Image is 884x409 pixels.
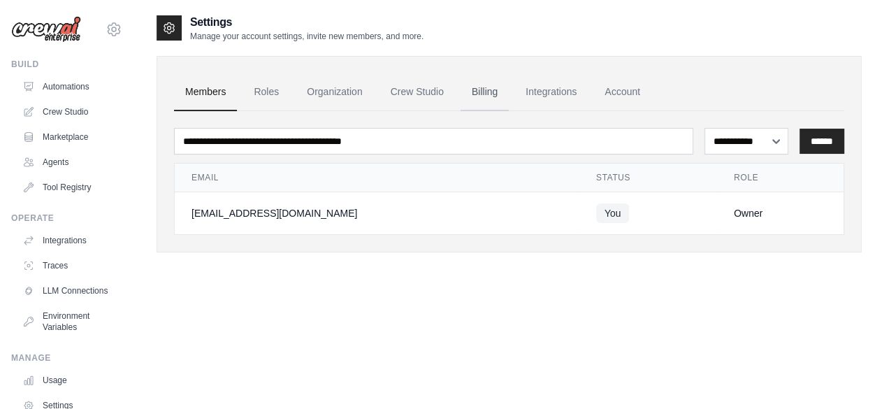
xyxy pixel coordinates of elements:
div: Build [11,59,122,70]
a: Roles [242,73,290,111]
a: Traces [17,254,122,277]
a: Crew Studio [379,73,455,111]
a: LLM Connections [17,280,122,302]
span: You [596,203,630,223]
a: Integrations [514,73,588,111]
a: Members [174,73,237,111]
p: Manage your account settings, invite new members, and more. [190,31,423,42]
th: Status [579,164,717,192]
h2: Settings [190,14,423,31]
a: Crew Studio [17,101,122,123]
a: Usage [17,369,122,392]
a: Marketplace [17,126,122,148]
a: Environment Variables [17,305,122,338]
a: Billing [461,73,509,111]
div: Operate [11,213,122,224]
a: Organization [296,73,373,111]
a: Integrations [17,229,122,252]
a: Automations [17,76,122,98]
div: [EMAIL_ADDRESS][DOMAIN_NAME] [191,206,563,220]
a: Account [593,73,651,111]
div: Owner [734,206,827,220]
a: Agents [17,151,122,173]
th: Role [717,164,843,192]
th: Email [175,164,579,192]
img: Logo [11,16,81,43]
a: Tool Registry [17,176,122,199]
div: Manage [11,352,122,364]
